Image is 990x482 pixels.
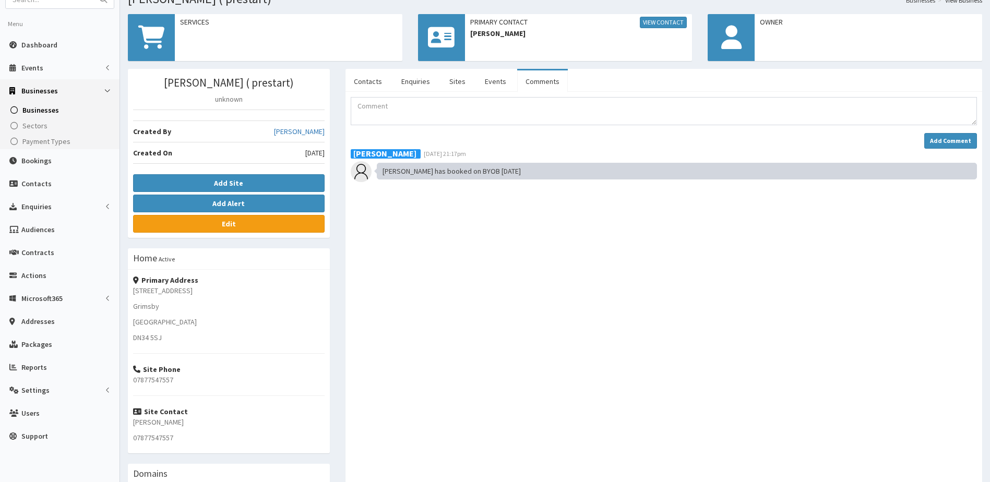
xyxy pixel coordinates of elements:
[21,156,52,165] span: Bookings
[21,385,50,395] span: Settings
[21,431,48,441] span: Support
[470,28,687,39] span: [PERSON_NAME]
[133,94,325,104] p: unknown
[353,148,416,158] b: [PERSON_NAME]
[21,179,52,188] span: Contacts
[133,254,157,263] h3: Home
[133,469,168,478] h3: Domains
[212,199,245,208] b: Add Alert
[133,417,325,427] p: [PERSON_NAME]
[133,77,325,89] h3: [PERSON_NAME] ( prestart)
[476,70,515,92] a: Events
[930,137,971,144] strong: Add Comment
[180,17,397,27] span: Services
[133,195,325,212] button: Add Alert
[21,340,52,349] span: Packages
[133,407,188,416] strong: Site Contact
[222,219,236,228] b: Edit
[22,105,59,115] span: Businesses
[133,317,325,327] p: [GEOGRAPHIC_DATA]
[441,70,474,92] a: Sites
[21,317,55,326] span: Addresses
[214,178,243,188] b: Add Site
[133,301,325,311] p: Grimsby
[21,271,46,280] span: Actions
[133,275,198,285] strong: Primary Address
[517,70,568,92] a: Comments
[133,148,172,158] b: Created On
[21,202,52,211] span: Enquiries
[760,17,977,27] span: Owner
[21,294,63,303] span: Microsoft365
[3,134,120,149] a: Payment Types
[133,215,325,233] a: Edit
[351,97,977,125] textarea: Comment
[133,127,171,136] b: Created By
[22,137,70,146] span: Payment Types
[377,163,977,179] div: [PERSON_NAME] has booked on BYOB [DATE]
[21,363,47,372] span: Reports
[345,70,390,92] a: Contacts
[640,17,687,28] a: View Contact
[133,375,325,385] p: 07877547557
[393,70,438,92] a: Enquiries
[924,133,977,149] button: Add Comment
[159,255,175,263] small: Active
[274,126,325,137] a: [PERSON_NAME]
[21,408,40,418] span: Users
[21,40,57,50] span: Dashboard
[21,225,55,234] span: Audiences
[305,148,325,158] span: [DATE]
[133,285,325,296] p: [STREET_ADDRESS]
[3,102,120,118] a: Businesses
[133,365,181,374] strong: Site Phone
[21,248,54,257] span: Contracts
[133,432,325,443] p: 07877547557
[22,121,47,130] span: Sectors
[21,86,58,95] span: Businesses
[424,150,466,158] span: [DATE] 21:17pm
[133,332,325,343] p: DN34 5SJ
[21,63,43,73] span: Events
[3,118,120,134] a: Sectors
[470,17,687,28] span: Primary Contact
